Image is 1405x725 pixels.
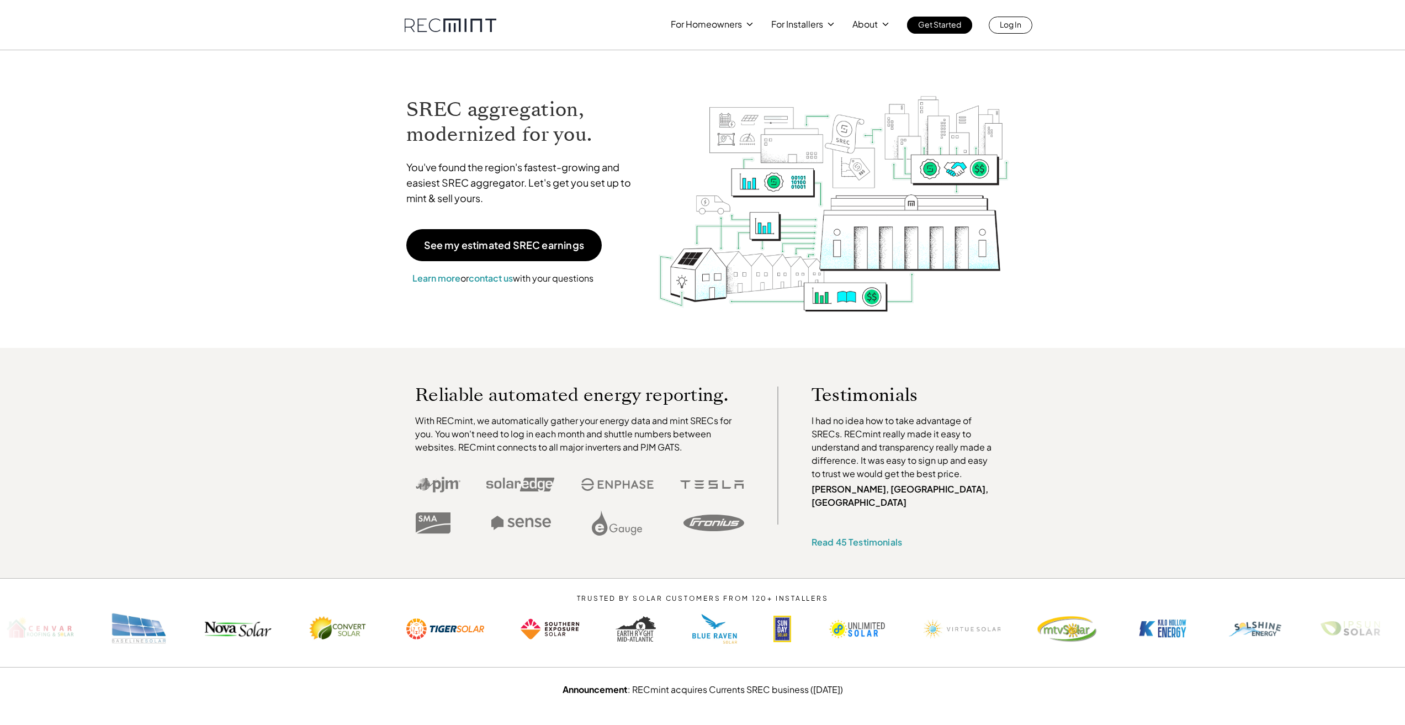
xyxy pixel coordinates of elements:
p: [PERSON_NAME], [GEOGRAPHIC_DATA], [GEOGRAPHIC_DATA] [812,483,997,509]
a: contact us [469,272,513,284]
a: Get Started [907,17,972,34]
p: Reliable automated energy reporting. [415,387,744,403]
p: With RECmint, we automatically gather your energy data and mint SRECs for you. You won't need to ... [415,414,744,454]
p: For Installers [771,17,823,32]
p: Testimonials [812,387,976,403]
a: Log In [989,17,1032,34]
strong: Announcement [563,684,628,695]
a: Learn more [412,272,460,284]
p: Log In [1000,17,1021,32]
p: TRUSTED BY SOLAR CUSTOMERS FROM 120+ INSTALLERS [543,595,862,602]
p: You've found the region's fastest-growing and easiest SREC aggregator. Let's get you set up to mi... [406,160,641,206]
p: Get Started [918,17,961,32]
img: RECmint value cycle [658,67,1010,315]
p: For Homeowners [671,17,742,32]
h1: SREC aggregation, modernized for you. [406,97,641,147]
p: or with your questions [406,271,600,285]
p: See my estimated SREC earnings [424,240,584,250]
p: I had no idea how to take advantage of SRECs. RECmint really made it easy to understand and trans... [812,414,997,480]
a: See my estimated SREC earnings [406,229,602,261]
p: About [852,17,878,32]
a: Read 45 Testimonials [812,536,902,548]
a: Announcement: RECmint acquires Currents SREC business ([DATE]) [563,684,843,695]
